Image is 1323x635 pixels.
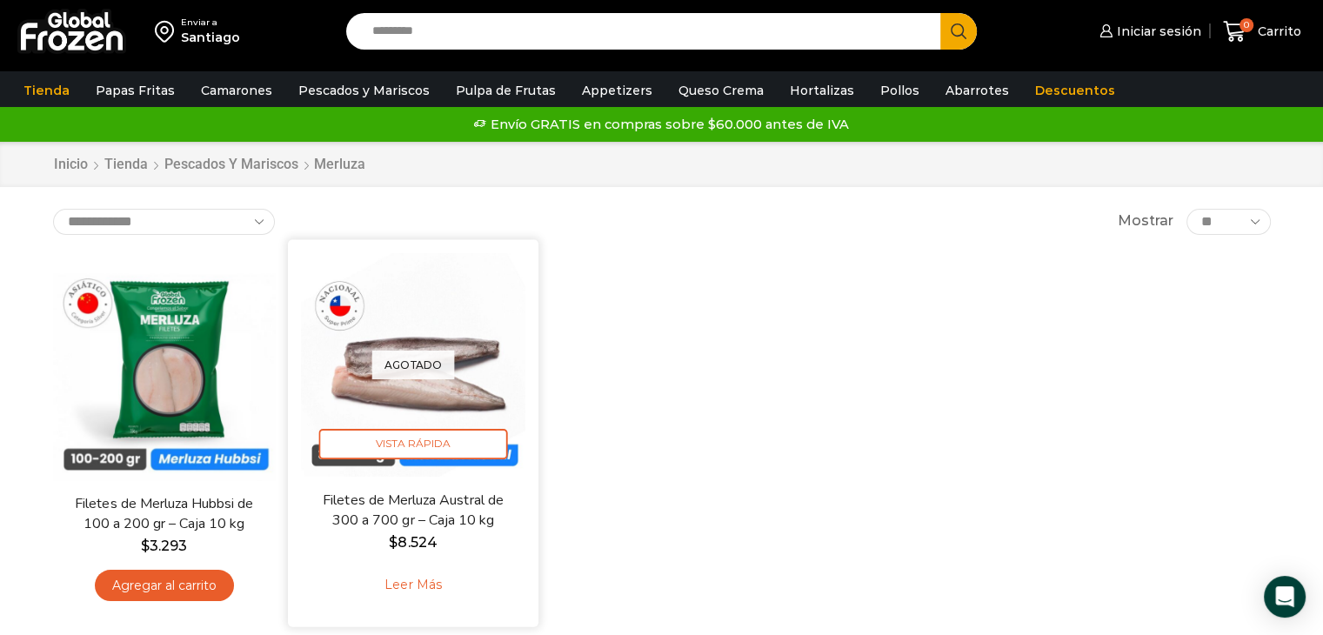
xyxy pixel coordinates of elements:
a: Appetizers [573,74,661,107]
span: Vista Rápida [318,429,507,459]
a: Agregar al carrito: “Filetes de Merluza Hubbsi de 100 a 200 gr – Caja 10 kg” [95,570,234,602]
a: Filetes de Merluza Austral de 300 a 700 gr – Caja 10 kg [311,490,513,531]
div: Santiago [181,29,240,46]
div: Open Intercom Messenger [1264,576,1306,618]
span: 0 [1239,18,1253,32]
a: 0 Carrito [1219,11,1306,52]
div: Enviar a [181,17,240,29]
p: Agotado [371,350,454,378]
a: Descuentos [1026,74,1124,107]
bdi: 8.524 [389,533,437,550]
bdi: 3.293 [141,538,187,554]
a: Pescados y Mariscos [164,155,299,175]
h1: Merluza [314,156,365,172]
span: $ [141,538,150,554]
a: Tienda [15,74,78,107]
a: Iniciar sesión [1095,14,1201,49]
a: Queso Crema [670,74,772,107]
span: Carrito [1253,23,1301,40]
a: Hortalizas [781,74,863,107]
select: Pedido de la tienda [53,209,275,235]
a: Inicio [53,155,89,175]
span: Iniciar sesión [1113,23,1201,40]
a: Filetes de Merluza Hubbsi de 100 a 200 gr – Caja 10 kg [63,494,264,534]
a: Pulpa de Frutas [447,74,565,107]
a: Abarrotes [937,74,1018,107]
button: Search button [940,13,977,50]
span: $ [389,533,398,550]
a: Leé más sobre “Filetes de Merluza Austral de 300 a 700 gr - Caja 10 kg” [357,566,468,604]
nav: Breadcrumb [53,155,365,175]
a: Papas Fritas [87,74,184,107]
span: Mostrar [1118,211,1173,231]
img: address-field-icon.svg [155,17,181,46]
a: Pescados y Mariscos [290,74,438,107]
a: Pollos [872,74,928,107]
a: Tienda [104,155,149,175]
a: Camarones [192,74,281,107]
